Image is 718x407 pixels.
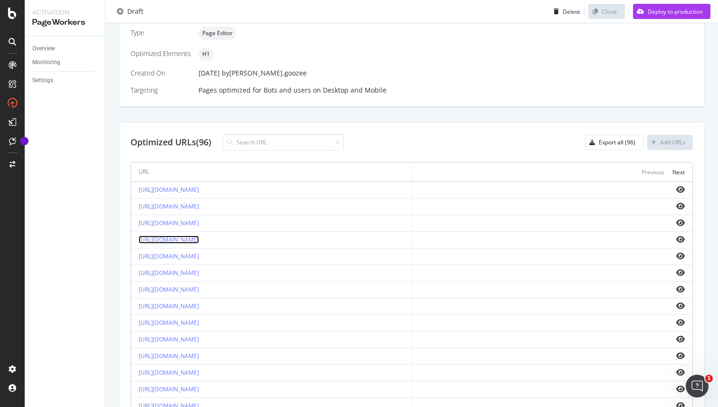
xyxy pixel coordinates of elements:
[676,269,685,276] i: eye
[642,166,664,178] button: Previous
[32,76,98,85] a: Settings
[602,7,617,15] div: Clone
[676,186,685,193] i: eye
[585,135,643,150] button: Export all (96)
[131,28,191,38] div: Type
[127,7,143,16] div: Draft
[131,85,191,95] div: Targeting
[32,8,97,17] div: Activation
[550,4,580,19] button: Delete
[139,269,199,277] a: [URL][DOMAIN_NAME]
[139,236,199,244] a: [URL][DOMAIN_NAME]
[672,166,685,178] button: Next
[131,136,211,149] div: Optimized URLs (96)
[647,135,693,150] button: Add URLs
[676,285,685,293] i: eye
[642,168,664,176] div: Previous
[139,285,199,293] a: [URL][DOMAIN_NAME]
[633,4,710,19] button: Deploy to production
[223,134,344,151] input: Search URL
[139,202,199,210] a: [URL][DOMAIN_NAME]
[563,7,580,15] div: Delete
[676,252,685,260] i: eye
[131,49,191,58] div: Optimized Elements
[202,30,233,36] span: Page Editor
[139,252,199,260] a: [URL][DOMAIN_NAME]
[139,385,199,393] a: [URL][DOMAIN_NAME]
[32,44,55,54] div: Overview
[676,236,685,243] i: eye
[222,68,307,78] div: by [PERSON_NAME].goozee
[660,138,685,146] div: Add URLs
[32,76,53,85] div: Settings
[202,51,210,57] span: H1
[705,375,713,382] span: 1
[32,44,98,54] a: Overview
[676,219,685,227] i: eye
[676,202,685,210] i: eye
[131,68,191,78] div: Created On
[588,4,625,19] button: Clone
[139,186,199,194] a: [URL][DOMAIN_NAME]
[264,85,311,95] div: Bots and users
[20,137,28,145] div: Tooltip anchor
[198,47,214,61] div: neutral label
[198,27,236,40] div: neutral label
[676,352,685,360] i: eye
[139,168,149,176] div: URL
[139,302,199,310] a: [URL][DOMAIN_NAME]
[139,319,199,327] a: [URL][DOMAIN_NAME]
[676,302,685,310] i: eye
[672,168,685,176] div: Next
[139,369,199,377] a: [URL][DOMAIN_NAME]
[676,385,685,393] i: eye
[599,138,635,146] div: Export all (96)
[198,85,693,95] div: Pages optimized for on
[139,352,199,360] a: [URL][DOMAIN_NAME]
[686,375,709,398] iframe: Intercom live chat
[323,85,387,95] div: Desktop and Mobile
[139,335,199,343] a: [URL][DOMAIN_NAME]
[32,57,60,67] div: Monitoring
[676,369,685,376] i: eye
[139,219,199,227] a: [URL][DOMAIN_NAME]
[32,57,98,67] a: Monitoring
[676,335,685,343] i: eye
[648,7,703,15] div: Deploy to production
[676,319,685,326] i: eye
[32,17,97,28] div: PageWorkers
[198,68,693,78] div: [DATE]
